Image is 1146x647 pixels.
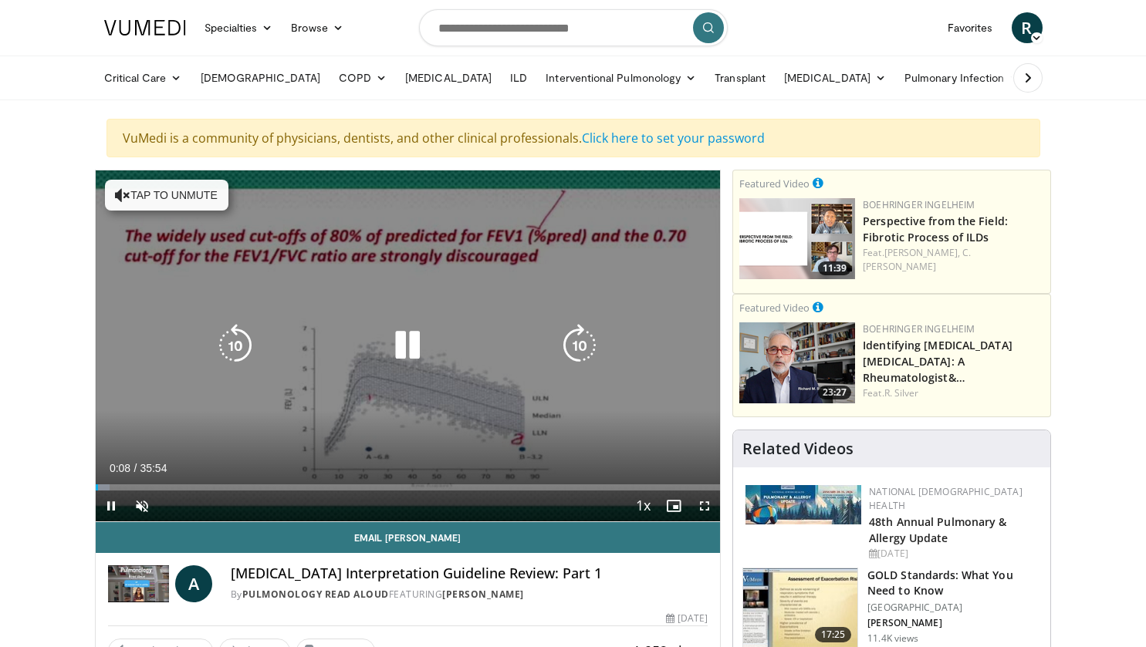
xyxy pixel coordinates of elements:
[884,246,960,259] a: [PERSON_NAME],
[231,588,708,602] div: By FEATURING
[863,214,1008,244] a: Perspective from the Field: Fibrotic Process of ILDs
[95,62,191,93] a: Critical Care
[242,588,389,601] a: Pulmonology Read Aloud
[869,547,1038,561] div: [DATE]
[739,198,855,279] img: 0d260a3c-dea8-4d46-9ffd-2859801fb613.png.150x105_q85_crop-smart_upscale.png
[1012,12,1043,43] a: R
[175,565,212,602] a: A
[689,490,720,521] button: Fullscreen
[191,62,330,93] a: [DEMOGRAPHIC_DATA]
[140,462,167,474] span: 35:54
[895,62,1029,93] a: Pulmonary Infection
[96,170,721,522] video-js: Video Player
[863,386,1044,400] div: Feat.
[108,565,169,602] img: Pulmonology Read Aloud
[134,462,137,474] span: /
[863,338,1012,385] a: Identifying [MEDICAL_DATA] [MEDICAL_DATA]: A Rheumatologist&…
[110,462,130,474] span: 0:08
[536,62,705,93] a: Interventional Pulmonology
[96,490,127,521] button: Pause
[705,62,775,93] a: Transplant
[195,12,282,43] a: Specialties
[666,612,708,625] div: [DATE]
[863,246,971,273] a: C. [PERSON_NAME]
[105,180,228,211] button: Tap to unmute
[869,485,1023,512] a: National [DEMOGRAPHIC_DATA] Health
[739,177,810,190] small: Featured Video
[867,617,1041,629] p: [PERSON_NAME]
[501,62,536,93] a: ILD
[742,440,854,458] h4: Related Videos
[127,490,157,521] button: Unmute
[863,246,1044,274] div: Feat.
[884,386,919,399] a: R. Silver
[863,198,975,211] a: Boehringer Ingelheim
[739,322,855,403] img: dcc7dc38-d620-4042-88f3-56bf6082e623.png.150x105_q85_crop-smart_upscale.png
[104,20,186,35] img: VuMedi Logo
[938,12,1002,43] a: Favorites
[106,119,1040,157] div: VuMedi is a community of physicians, dentists, and other clinical professionals.
[739,301,810,315] small: Featured Video
[627,490,658,521] button: Playback Rate
[739,198,855,279] a: 11:39
[282,12,353,43] a: Browse
[231,565,708,582] h4: [MEDICAL_DATA] Interpretation Guideline Review: Part 1
[867,602,1041,614] p: [GEOGRAPHIC_DATA]
[396,62,501,93] a: [MEDICAL_DATA]
[815,627,852,642] span: 17:25
[867,632,918,645] p: 11.4K views
[330,62,396,93] a: COPD
[863,322,975,335] a: Boehringer Ingelheim
[818,261,851,275] span: 11:39
[745,485,861,524] img: b90f5d12-84c1-472e-b843-5cad6c7ef911.jpg.150x105_q85_autocrop_double_scale_upscale_version-0.2.jpg
[869,514,1006,545] a: 48th Annual Pulmonary & Allergy Update
[867,568,1041,598] h3: GOLD Standards: What You Need to Know
[818,386,851,399] span: 23:27
[582,130,765,147] a: Click here to set your password
[658,490,689,521] button: Enable picture-in-picture mode
[96,484,721,490] div: Progress Bar
[442,588,524,601] a: [PERSON_NAME]
[419,9,728,46] input: Search topics, interventions
[775,62,895,93] a: [MEDICAL_DATA]
[96,522,721,553] a: Email [PERSON_NAME]
[739,322,855,403] a: 23:27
